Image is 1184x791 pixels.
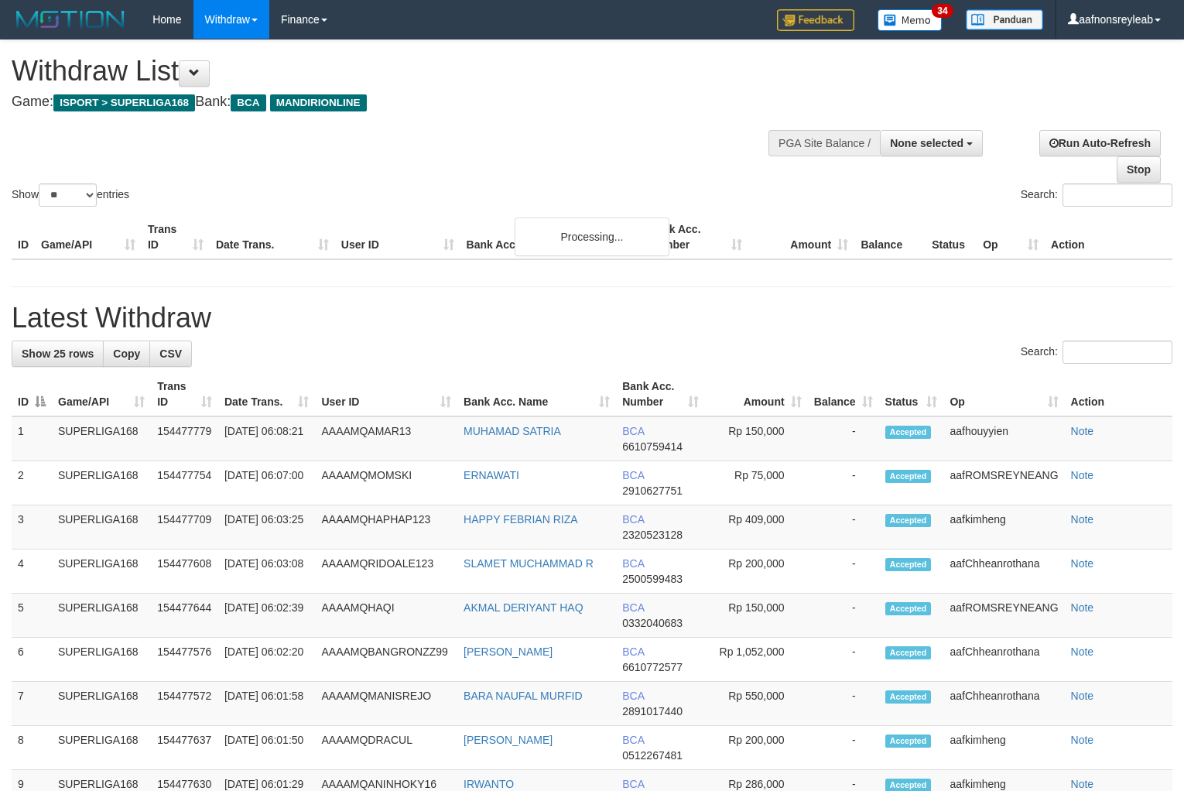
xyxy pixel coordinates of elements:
a: Run Auto-Refresh [1039,130,1161,156]
th: Bank Acc. Name [460,215,643,259]
img: Button%20Memo.svg [878,9,943,31]
a: ERNAWATI [464,469,519,481]
th: Action [1045,215,1172,259]
span: ISPORT > SUPERLIGA168 [53,94,195,111]
th: Status [926,215,977,259]
td: 1 [12,416,52,461]
td: SUPERLIGA168 [52,594,151,638]
span: 34 [932,4,953,18]
span: Copy 2910627751 to clipboard [622,485,683,497]
span: Copy 2320523128 to clipboard [622,529,683,541]
span: Accepted [885,602,932,615]
td: aafkimheng [943,726,1064,770]
a: Note [1071,513,1094,526]
td: [DATE] 06:02:39 [218,594,316,638]
a: Note [1071,557,1094,570]
td: AAAAMQAMAR13 [315,416,457,461]
th: Op: activate to sort column ascending [943,372,1064,416]
td: SUPERLIGA168 [52,682,151,726]
span: BCA [622,734,644,746]
td: SUPERLIGA168 [52,416,151,461]
td: - [808,550,879,594]
th: Action [1065,372,1172,416]
td: Rp 409,000 [705,505,807,550]
td: SUPERLIGA168 [52,726,151,770]
td: 3 [12,505,52,550]
td: - [808,682,879,726]
span: None selected [890,137,963,149]
td: Rp 550,000 [705,682,807,726]
td: Rp 150,000 [705,594,807,638]
td: - [808,594,879,638]
td: [DATE] 06:01:50 [218,726,316,770]
input: Search: [1063,341,1172,364]
td: 154477709 [151,505,218,550]
a: IRWANTO [464,778,514,790]
th: Trans ID [142,215,210,259]
img: panduan.png [966,9,1043,30]
a: Show 25 rows [12,341,104,367]
td: Rp 150,000 [705,416,807,461]
th: User ID: activate to sort column ascending [315,372,457,416]
td: aafChheanrothana [943,682,1064,726]
td: AAAAMQBANGRONZZ99 [315,638,457,682]
td: Rp 200,000 [705,726,807,770]
span: BCA [622,645,644,658]
td: 6 [12,638,52,682]
td: [DATE] 06:07:00 [218,461,316,505]
th: Amount: activate to sort column ascending [705,372,807,416]
td: - [808,505,879,550]
a: Note [1071,778,1094,790]
span: BCA [622,469,644,481]
td: AAAAMQMANISREJO [315,682,457,726]
span: Accepted [885,690,932,704]
td: 154477572 [151,682,218,726]
img: MOTION_logo.png [12,8,129,31]
td: 8 [12,726,52,770]
span: Copy 0332040683 to clipboard [622,617,683,629]
th: Bank Acc. Number [642,215,748,259]
select: Showentries [39,183,97,207]
a: Note [1071,734,1094,746]
td: 154477779 [151,416,218,461]
a: MUHAMAD SATRIA [464,425,561,437]
h1: Withdraw List [12,56,774,87]
td: SUPERLIGA168 [52,550,151,594]
input: Search: [1063,183,1172,207]
td: aafROMSREYNEANG [943,594,1064,638]
span: Accepted [885,470,932,483]
span: Accepted [885,514,932,527]
a: Note [1071,601,1094,614]
a: CSV [149,341,192,367]
th: User ID [335,215,460,259]
td: aafChheanrothana [943,550,1064,594]
a: [PERSON_NAME] [464,645,553,658]
th: ID [12,215,35,259]
td: aafROMSREYNEANG [943,461,1064,505]
th: Status: activate to sort column ascending [879,372,944,416]
span: Accepted [885,558,932,571]
td: Rp 75,000 [705,461,807,505]
a: Note [1071,690,1094,702]
td: AAAAMQHAPHAP123 [315,505,457,550]
span: BCA [231,94,265,111]
td: [DATE] 06:03:25 [218,505,316,550]
span: Copy [113,348,140,360]
td: SUPERLIGA168 [52,461,151,505]
th: Balance [854,215,926,259]
th: Balance: activate to sort column ascending [808,372,879,416]
td: AAAAMQHAQI [315,594,457,638]
span: Copy 0512267481 to clipboard [622,749,683,762]
a: HAPPY FEBRIAN RIZA [464,513,578,526]
a: Stop [1117,156,1161,183]
td: [DATE] 06:08:21 [218,416,316,461]
td: 154477754 [151,461,218,505]
a: Note [1071,425,1094,437]
span: BCA [622,425,644,437]
th: Game/API [35,215,142,259]
th: Trans ID: activate to sort column ascending [151,372,218,416]
span: Copy 6610759414 to clipboard [622,440,683,453]
td: 2 [12,461,52,505]
div: Processing... [515,217,669,256]
td: 4 [12,550,52,594]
